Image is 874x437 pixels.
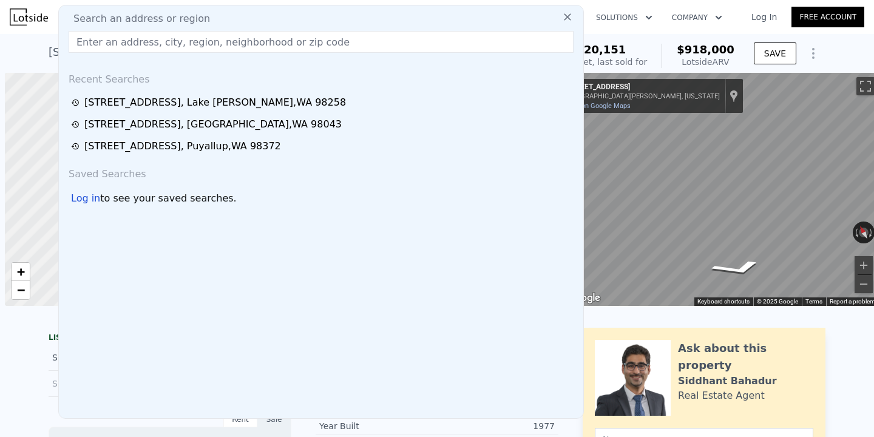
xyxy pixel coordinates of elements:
[71,139,575,154] a: [STREET_ADDRESS], Puyallup,WA 98372
[757,298,798,305] span: © 2025 Google
[84,117,342,132] div: [STREET_ADDRESS] , [GEOGRAPHIC_DATA] , WA 98043
[84,95,346,110] div: [STREET_ADDRESS] , Lake [PERSON_NAME] , WA 98258
[853,222,859,243] button: Rotate counterclockwise
[52,376,160,391] div: Sold
[855,221,873,245] button: Reset the view
[52,350,160,365] div: Sold
[17,264,25,279] span: +
[801,41,825,66] button: Show Options
[64,63,578,92] div: Recent Searches
[855,256,873,274] button: Zoom in
[100,191,236,206] span: to see your saved searches.
[565,92,720,100] div: [GEOGRAPHIC_DATA][PERSON_NAME], [US_STATE]
[12,263,30,281] a: Zoom in
[565,83,720,92] div: [STREET_ADDRESS]
[662,7,732,29] button: Company
[677,56,734,68] div: Lotside ARV
[737,11,791,23] a: Log In
[12,281,30,299] a: Zoom out
[71,117,575,132] a: [STREET_ADDRESS], [GEOGRAPHIC_DATA],WA 98043
[855,275,873,293] button: Zoom out
[17,282,25,297] span: −
[64,12,210,26] span: Search an address or region
[49,44,347,61] div: [STREET_ADDRESS] , Lake [PERSON_NAME] , WA 98258
[547,56,647,68] div: Off Market, last sold for
[678,388,765,403] div: Real Estate Agent
[569,43,626,56] span: $220,151
[805,298,822,305] a: Terms (opens in new tab)
[693,256,782,280] path: Go South, 5th St NE
[319,420,437,432] div: Year Built
[437,420,555,432] div: 1977
[565,102,631,110] a: View on Google Maps
[223,412,257,427] div: Rent
[69,31,574,53] input: Enter an address, city, region, neighborhood or zip code
[754,42,796,64] button: SAVE
[71,95,575,110] a: [STREET_ADDRESS], Lake [PERSON_NAME],WA 98258
[84,139,281,154] div: [STREET_ADDRESS] , Puyallup , WA 98372
[730,89,738,103] a: Show location on map
[678,340,813,374] div: Ask about this property
[677,43,734,56] span: $918,000
[791,7,864,27] a: Free Account
[586,7,662,29] button: Solutions
[697,297,750,306] button: Keyboard shortcuts
[64,157,578,186] div: Saved Searches
[49,333,291,345] div: LISTING & SALE HISTORY
[257,412,291,427] div: Sale
[10,8,48,25] img: Lotside
[678,374,777,388] div: Siddhant Bahadur
[71,191,100,206] div: Log in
